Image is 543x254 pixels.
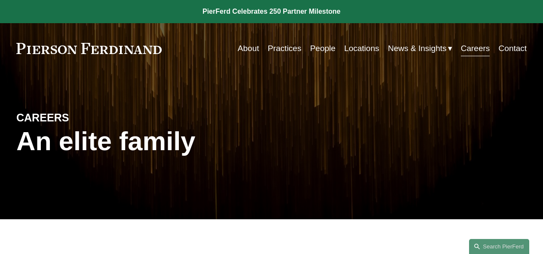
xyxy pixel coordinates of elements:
[344,40,379,57] a: Locations
[16,111,144,125] h4: CAREERS
[268,40,301,57] a: Practices
[16,126,272,156] h1: An elite family
[461,40,490,57] a: Careers
[388,40,452,57] a: folder dropdown
[310,40,335,57] a: People
[469,239,529,254] a: Search this site
[499,40,527,57] a: Contact
[388,41,446,56] span: News & Insights
[238,40,259,57] a: About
